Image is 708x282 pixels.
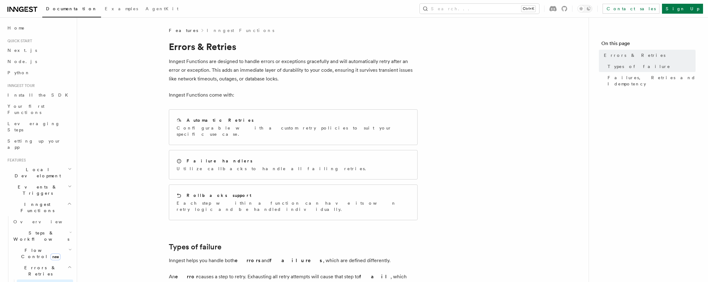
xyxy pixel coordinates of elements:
span: Leveraging Steps [7,121,60,132]
a: Python [5,67,73,78]
button: Errors & Retries [11,262,73,280]
button: Toggle dark mode [577,5,592,12]
h2: Failure handlers [187,158,252,164]
a: Types of failure [605,61,696,72]
button: Flow Controlnew [11,245,73,262]
a: Automatic RetriesConfigurable with a custom retry policies to suit your specific use case. [169,109,418,145]
button: Events & Triggers [5,181,73,199]
p: Inngest Functions are designed to handle errors or exceptions gracefully and will automatically r... [169,57,418,83]
kbd: Ctrl+K [521,6,535,12]
span: Your first Functions [7,104,44,115]
a: Contact sales [603,4,659,14]
span: new [50,253,61,260]
a: Errors & Retries [601,50,696,61]
span: Examples [105,6,138,11]
h1: Errors & Retries [169,41,418,52]
a: Failure handlersUtilize callbacks to handle all failing retries. [169,150,418,180]
span: Features [5,158,26,163]
button: Search...Ctrl+K [420,4,539,14]
span: Errors & Retries [11,265,67,277]
span: Flow Control [11,247,68,260]
span: Python [7,70,30,75]
a: Sign Up [662,4,703,14]
h4: On this page [601,40,696,50]
h2: Automatic Retries [187,117,254,123]
span: Next.js [7,48,37,53]
span: Quick start [5,39,32,43]
span: Documentation [46,6,97,11]
span: Install the SDK [7,93,72,98]
button: Local Development [5,164,73,181]
p: Inngest Functions come with: [169,91,418,99]
strong: failures [270,257,323,263]
a: Rollbacks supportEach step within a function can have its own retry logic and be handled individu... [169,184,418,220]
span: Inngest tour [5,83,35,88]
a: Overview [11,216,73,227]
p: Inngest helps you handle both and , which are defined differently. [169,256,418,265]
span: Types of failure [608,63,670,70]
span: Setting up your app [7,139,61,150]
strong: error [175,274,198,280]
span: Features [169,27,198,34]
span: Node.js [7,59,37,64]
button: Inngest Functions [5,199,73,216]
h2: Rollbacks support [187,192,251,198]
a: Documentation [42,2,101,17]
span: Errors & Retries [604,52,665,58]
a: Node.js [5,56,73,67]
a: Types of failure [169,243,221,251]
span: Local Development [5,166,68,179]
a: Your first Functions [5,101,73,118]
a: Failures, Retries and Idempotency [605,72,696,89]
p: Each step within a function can have its own retry logic and be handled individually. [177,200,410,212]
a: Inngest Functions [207,27,274,34]
span: AgentKit [146,6,178,11]
span: Events & Triggers [5,184,68,196]
button: Steps & Workflows [11,227,73,245]
a: Next.js [5,45,73,56]
strong: errors [235,257,261,263]
span: Inngest Functions [5,201,67,214]
strong: fail [359,274,391,280]
p: Utilize callbacks to handle all failing retries. [177,166,370,172]
a: Setting up your app [5,135,73,153]
a: Install the SDK [5,89,73,101]
span: Steps & Workflows [11,230,69,242]
span: Home [7,25,25,31]
a: Home [5,22,73,34]
a: Examples [101,2,142,17]
a: AgentKit [142,2,182,17]
a: Leveraging Steps [5,118,73,135]
span: Overview [13,219,77,224]
p: Configurable with a custom retry policies to suit your specific use case. [177,125,410,137]
span: Failures, Retries and Idempotency [608,75,696,87]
